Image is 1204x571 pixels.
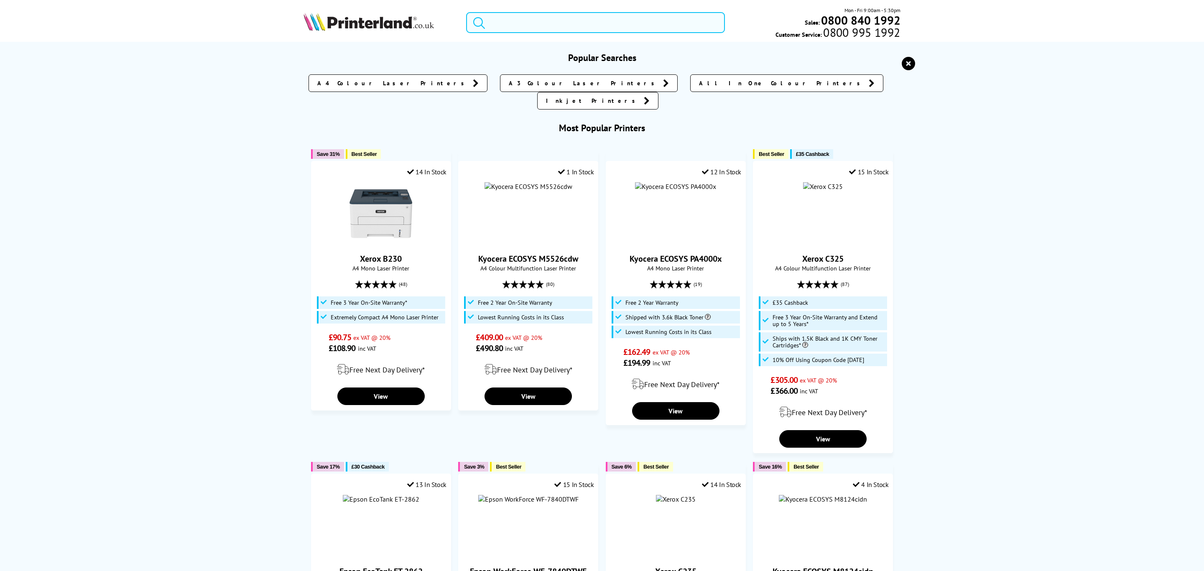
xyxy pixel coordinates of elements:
span: ex VAT @ 20% [800,376,837,384]
span: Save 3% [464,464,484,470]
span: A4 Colour Laser Printers [317,79,469,87]
span: Lowest Running Costs in its Class [625,329,712,335]
span: Extremely Compact A4 Mono Laser Printer [331,314,439,321]
a: Kyocera ECOSYS M8124cidn [779,495,867,503]
span: Best Seller [793,464,819,470]
a: Kyocera ECOSYS M5526cdw [478,253,578,264]
img: Kyocera ECOSYS M5526cdw [485,182,572,191]
span: ex VAT @ 20% [653,348,690,356]
button: £30 Cashback [346,462,389,472]
span: Free 3 Year On-Site Warranty and Extend up to 5 Years* [773,314,885,327]
img: Epson EcoTank ET-2862 [343,495,419,503]
span: £35 Cashback [796,151,829,157]
span: All In One Colour Printers [699,79,865,87]
span: £305.00 [770,375,798,385]
img: Xerox C235 [656,495,696,503]
span: £409.00 [476,332,503,343]
button: Save 31% [311,149,344,159]
img: Printerland Logo [304,13,434,31]
span: inc VAT [358,344,376,352]
span: (87) [841,276,849,292]
a: Kyocera ECOSYS PA4000x [630,253,722,264]
span: inc VAT [800,387,818,395]
span: Save 17% [317,464,340,470]
span: Best Seller [352,151,377,157]
span: 0800 995 1992 [822,28,900,36]
span: Sales: [805,18,820,26]
div: modal_delivery [463,358,594,381]
span: £108.90 [329,343,356,354]
span: inc VAT [653,359,671,367]
span: £35 Cashback [773,299,808,306]
img: Xerox B230 [349,182,412,245]
a: Xerox B230 [349,238,412,247]
a: Xerox C325 [802,253,844,264]
img: Kyocera ECOSYS PA4000x [635,182,716,191]
span: ex VAT @ 20% [505,334,542,342]
button: Best Seller [490,462,525,472]
span: inc VAT [505,344,523,352]
span: Mon - Fri 9:00am - 5:30pm [844,6,900,14]
span: Free 2 Year Warranty [625,299,679,306]
a: View [632,402,719,420]
span: £194.99 [623,357,650,368]
span: Best Seller [643,464,669,470]
span: Best Seller [496,464,521,470]
a: Printerland Logo [304,13,456,33]
span: Free 2 Year On-Site Warranty [478,299,552,306]
button: Best Seller [346,149,381,159]
button: Best Seller [638,462,673,472]
span: Inkjet Printers [546,97,640,105]
button: Best Seller [753,149,788,159]
span: (19) [694,276,702,292]
span: (48) [399,276,407,292]
span: Free 3 Year On-Site Warranty* [331,299,407,306]
span: A4 Colour Multifunction Laser Printer [758,264,888,272]
div: 15 In Stock [554,480,594,489]
div: 4 In Stock [853,480,889,489]
a: Inkjet Printers [537,92,658,110]
span: Save 31% [317,151,340,157]
span: A3 Colour Laser Printers [509,79,659,87]
div: 14 In Stock [407,168,446,176]
div: 13 In Stock [407,480,446,489]
span: £90.75 [329,332,352,343]
span: £162.49 [623,347,650,357]
button: £35 Cashback [790,149,833,159]
a: Xerox B230 [360,253,402,264]
span: Customer Service: [775,28,900,38]
b: 0800 840 1992 [821,13,900,28]
div: 14 In Stock [702,480,741,489]
div: modal_delivery [758,400,888,424]
div: 1 In Stock [558,168,594,176]
input: Search product or brand [466,12,725,33]
div: 12 In Stock [702,168,741,176]
span: Lowest Running Costs in its Class [478,314,564,321]
span: Save 6% [612,464,632,470]
a: A3 Colour Laser Printers [500,74,678,92]
h3: Most Popular Printers [304,122,900,134]
span: A4 Mono Laser Printer [316,264,446,272]
span: Best Seller [759,151,784,157]
h3: Popular Searches [304,52,900,64]
button: Save 3% [458,462,488,472]
a: 0800 840 1992 [820,16,900,24]
span: Ships with 1.5K Black and 1K CMY Toner Cartridges* [773,335,885,349]
span: £490.80 [476,343,503,354]
div: modal_delivery [610,372,741,396]
a: A4 Colour Laser Printers [309,74,487,92]
a: Xerox C325 [803,182,843,191]
a: All In One Colour Printers [690,74,883,92]
a: View [485,387,572,405]
span: ex VAT @ 20% [353,334,390,342]
img: Epson WorkForce WF-7840DTWF [478,495,579,503]
span: (80) [546,276,554,292]
button: Best Seller [788,462,823,472]
span: £366.00 [770,385,798,396]
button: Save 17% [311,462,344,472]
button: Save 16% [753,462,786,472]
